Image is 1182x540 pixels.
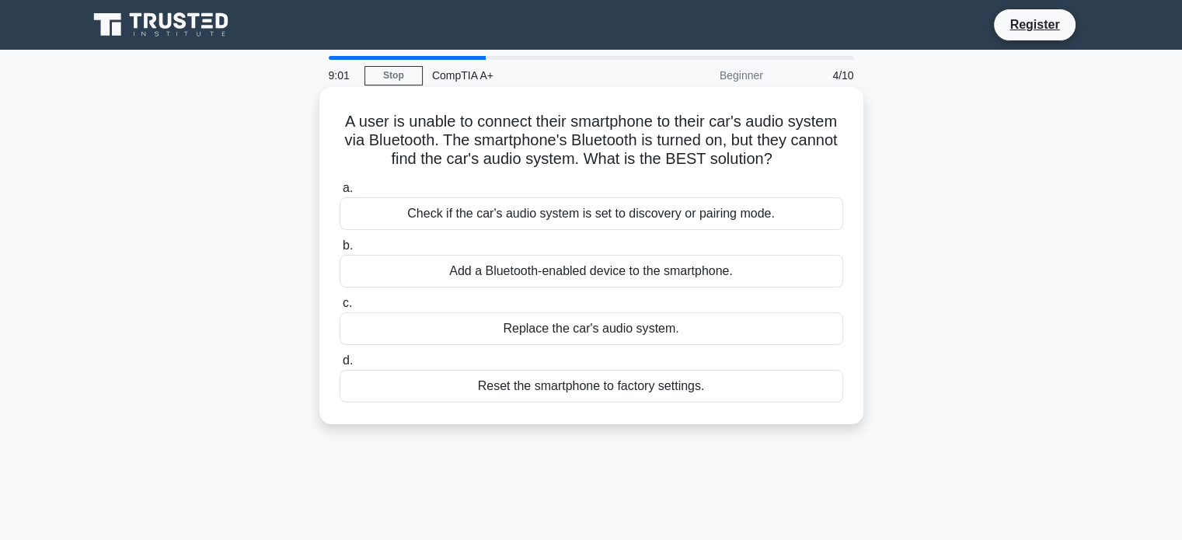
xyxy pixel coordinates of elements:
div: Check if the car's audio system is set to discovery or pairing mode. [340,197,843,230]
div: 9:01 [319,60,364,91]
a: Stop [364,66,423,85]
div: CompTIA A+ [423,60,636,91]
span: c. [343,296,352,309]
div: Reset the smartphone to factory settings. [340,370,843,402]
span: b. [343,239,353,252]
div: Beginner [636,60,772,91]
a: Register [1000,15,1069,34]
span: d. [343,354,353,367]
div: 4/10 [772,60,863,91]
h5: A user is unable to connect their smartphone to their car's audio system via Bluetooth. The smart... [338,112,845,169]
div: Add a Bluetooth-enabled device to the smartphone. [340,255,843,287]
div: Replace the car's audio system. [340,312,843,345]
span: a. [343,181,353,194]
